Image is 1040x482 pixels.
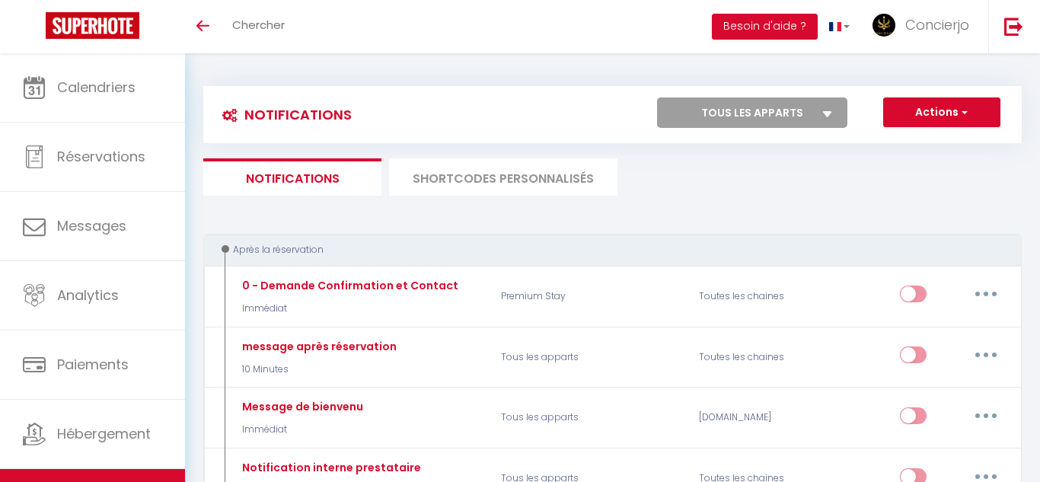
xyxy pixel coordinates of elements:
span: Messages [57,216,126,235]
div: Notification interne prestataire [238,459,421,476]
div: Toutes les chaines [688,335,820,379]
img: ... [873,14,895,37]
span: Réservations [57,147,145,166]
p: 10 Minutes [238,362,397,377]
button: Besoin d'aide ? [712,14,818,40]
h3: Notifications [215,97,352,132]
span: Chercher [232,17,285,33]
p: Tous les apparts [491,396,688,440]
div: [DOMAIN_NAME] [688,396,820,440]
span: Hébergement [57,424,151,443]
img: logout [1004,17,1023,36]
div: Message de bienvenu [238,398,363,415]
p: Tous les apparts [491,335,688,379]
span: Paiements [57,355,129,374]
li: Notifications [203,158,381,196]
img: Super Booking [46,12,139,39]
span: Concierjo [905,15,969,34]
div: Après la réservation [218,243,992,257]
button: Actions [883,97,1000,128]
p: Immédiat [238,302,458,316]
li: SHORTCODES PERSONNALISÉS [389,158,617,196]
div: Toutes les chaines [688,274,820,318]
p: Immédiat [238,423,363,437]
span: Calendriers [57,78,136,97]
span: Analytics [57,286,119,305]
p: Premium Stay [491,274,688,318]
div: 0 - Demande Confirmation et Contact [238,277,458,294]
div: message après réservation [238,338,397,355]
